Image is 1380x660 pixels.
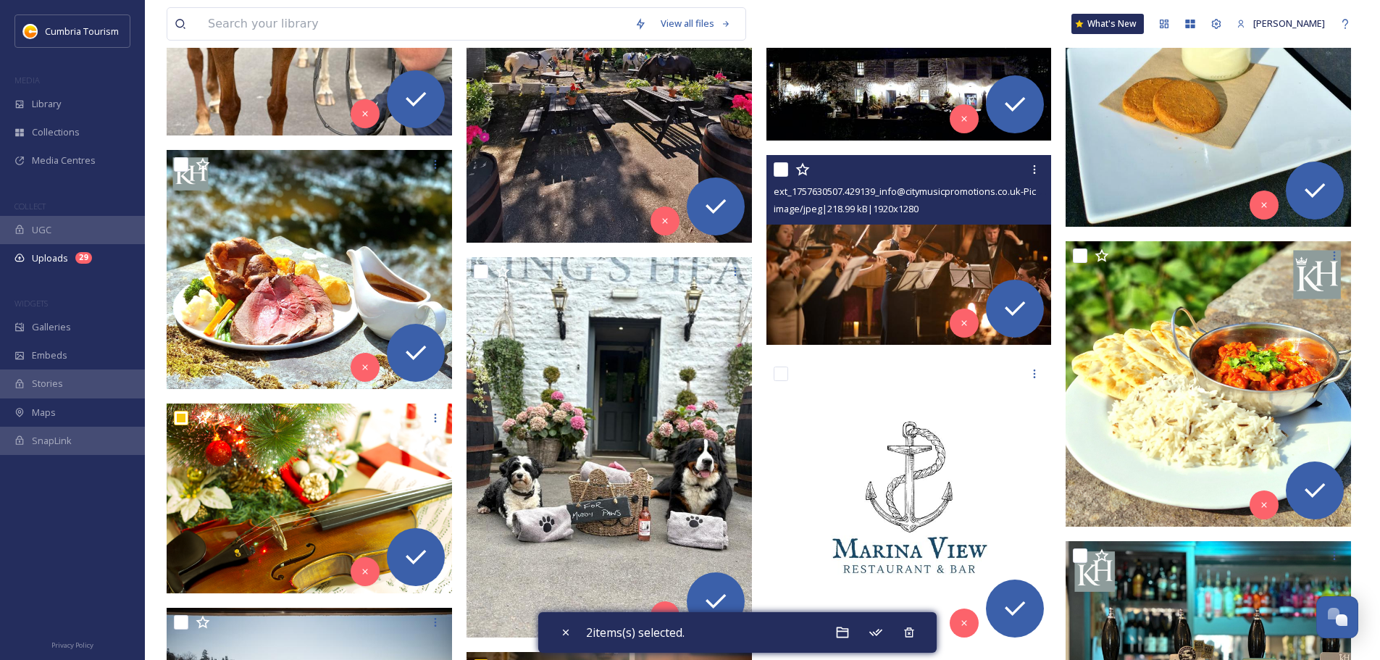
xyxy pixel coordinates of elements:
[14,298,48,309] span: WIDGETS
[766,154,1052,345] img: ext_1757630507.429139_info@citymusicpromotions.co.uk-PiccadillySinfonietta2.jpeg
[201,8,627,40] input: Search your library
[23,24,38,38] img: images.jpg
[32,320,71,334] span: Galleries
[32,377,63,390] span: Stories
[32,434,72,448] span: SnapLink
[75,252,92,264] div: 29
[51,640,93,650] span: Privacy Policy
[32,223,51,237] span: UGC
[51,635,93,653] a: Privacy Policy
[32,154,96,167] span: Media Centres
[1066,241,1351,527] img: ext_1757676035.78607_kenni@kennijames.com-Untitled design - 2025-08-14T093641.166.png
[167,404,452,593] img: ext_1757630507.553508_info@citymusicpromotions.co.uk-Christmas2.jpg
[45,25,119,38] span: Cumbria Tourism
[586,624,685,641] span: 2 items(s) selected.
[774,184,1136,198] span: ext_1757630507.429139_info@citymusicpromotions.co.uk-PiccadillySinfonietta2.jpeg
[1229,9,1332,38] a: [PERSON_NAME]
[766,9,1052,141] img: ext_1757674225.17224_kenni@kennijames.com-IMG-20250908-WA0013.jpg
[653,9,738,38] a: View all files
[774,202,919,215] span: image/jpeg | 218.99 kB | 1920 x 1280
[14,75,40,85] span: MEDIA
[1253,17,1325,30] span: [PERSON_NAME]
[32,406,56,419] span: Maps
[766,359,1052,645] img: ext_1757490601.008535_eat@marinaviewwindermere.co.uk-The Marina Restaurant & Bar (Rob).jpg
[1316,596,1358,638] button: Open Chat
[32,348,67,362] span: Embeds
[467,257,752,638] img: ext_1757676035.818748_kenni@kennijames.com-IMG-20250815-WA0000.jpg
[32,97,61,111] span: Library
[14,201,46,212] span: COLLECT
[167,150,452,389] img: ext_1757676035.750906_kenni@kennijames.com-Untitled design - 2025-08-02T144522.556.png
[1071,14,1144,34] a: What's New
[32,125,80,139] span: Collections
[32,251,68,265] span: Uploads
